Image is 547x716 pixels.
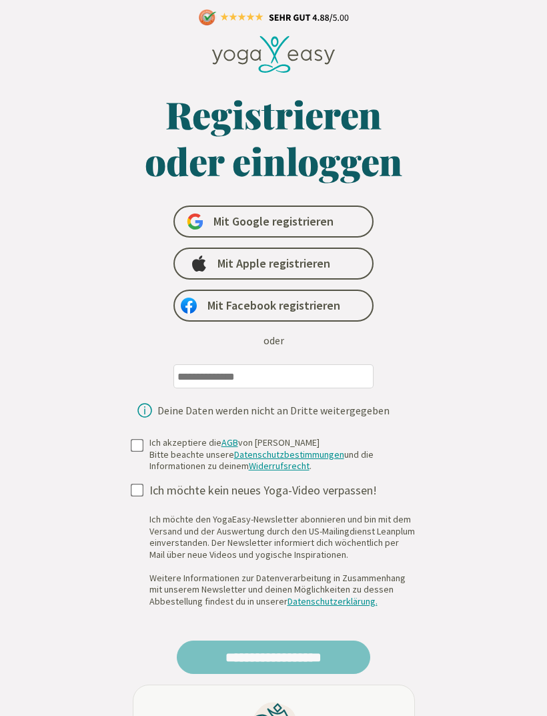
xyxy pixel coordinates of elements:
[173,248,374,280] a: Mit Apple registrieren
[288,595,378,607] a: Datenschutzerklärung.
[149,483,415,498] div: Ich möchte kein neues Yoga-Video verpassen!
[43,91,504,184] h1: Registrieren oder einloggen
[149,514,415,607] div: Ich möchte den YogaEasy-Newsletter abonnieren und bin mit dem Versand und der Auswertung durch de...
[149,437,415,472] div: Ich akzeptiere die von [PERSON_NAME] Bitte beachte unsere und die Informationen zu deinem .
[207,298,340,314] span: Mit Facebook registrieren
[173,290,374,322] a: Mit Facebook registrieren
[157,405,390,416] div: Deine Daten werden nicht an Dritte weitergegeben
[263,332,284,348] div: oder
[221,436,238,448] a: AGB
[234,448,344,460] a: Datenschutzbestimmungen
[249,460,310,472] a: Widerrufsrecht
[173,206,374,238] a: Mit Google registrieren
[217,256,330,272] span: Mit Apple registrieren
[213,214,334,230] span: Mit Google registrieren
